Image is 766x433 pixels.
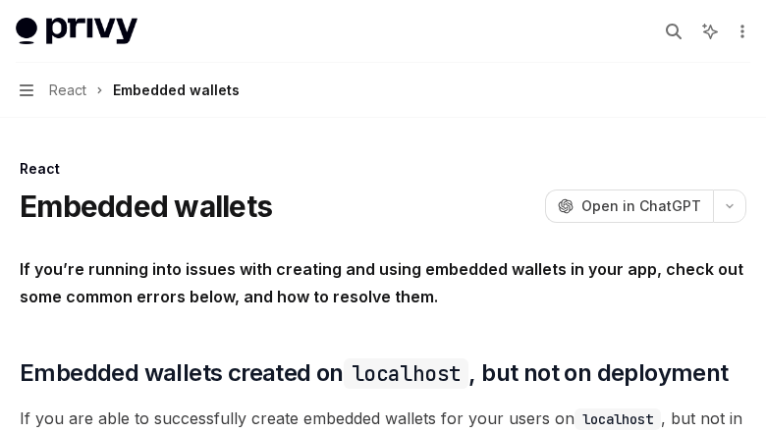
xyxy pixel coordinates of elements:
code: localhost [574,408,661,430]
span: Open in ChatGPT [581,196,701,216]
h1: Embedded wallets [20,189,272,224]
button: More actions [731,18,750,45]
div: Embedded wallets [113,79,240,102]
span: Embedded wallets created on , but not on deployment [20,357,729,389]
img: light logo [16,18,137,45]
code: localhost [344,358,469,389]
strong: If you’re running into issues with creating and using embedded wallets in your app, check out som... [20,259,743,306]
span: React [49,79,86,102]
button: Open in ChatGPT [545,189,713,223]
div: React [20,159,746,179]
